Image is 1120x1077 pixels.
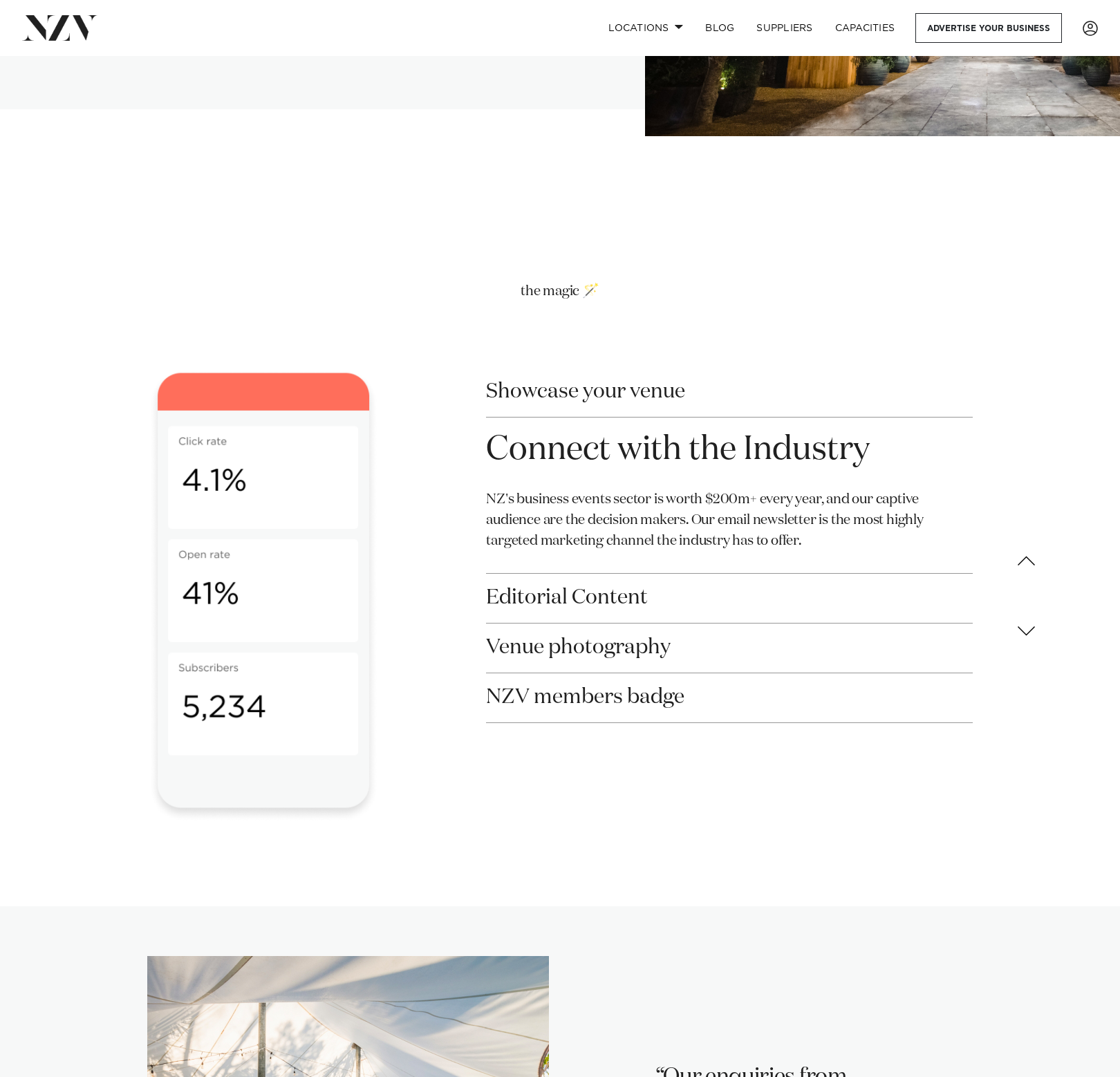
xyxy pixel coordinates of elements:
button: Connect with the Industry [486,418,973,483]
p: NZ's business events sector is worth $200m+ every year, and our captive audience are the decision... [486,489,973,551]
button: Venue photography [486,624,973,673]
swiper-slide: 2 / 5 [147,368,380,823]
a: Locations [597,13,694,43]
a: SUPPLIERS [745,13,823,43]
button: Editorial Content [486,574,973,623]
p: the magic 🪄 [62,270,1058,335]
img: connect-with-the-industry.png [147,368,380,823]
img: nzv-logo.png [22,15,97,40]
a: Capacities [824,13,906,43]
button: NZV members badge [486,673,973,722]
a: Advertise your business [915,13,1062,43]
a: BLOG [694,13,745,43]
div: Next slide [1005,610,1048,653]
button: Showcase your venue [486,368,973,417]
div: Previous slide [1005,539,1048,582]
